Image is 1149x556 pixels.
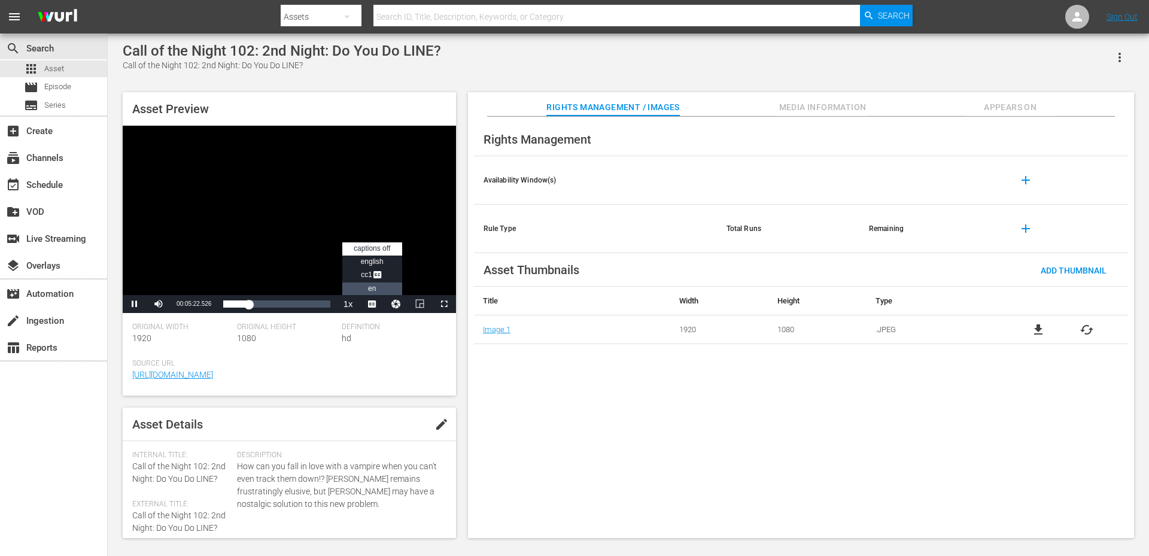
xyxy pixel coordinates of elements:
button: cached [1080,323,1094,337]
th: Total Runs [717,205,859,253]
td: 1920 [670,315,768,344]
span: Search [6,41,20,56]
button: Mute [147,295,171,313]
button: Pause [123,295,147,313]
th: Height [768,287,867,315]
td: 1080 [768,315,867,344]
button: Fullscreen [432,295,456,313]
button: add [1011,214,1040,243]
span: Call of the Night 102: 2nd Night: Do You Do LINE? [132,511,226,533]
th: Rule Type [474,205,717,253]
span: Definition [342,323,440,332]
span: Call of the Night 102: 2nd Night: Do You Do LINE? [132,461,226,484]
span: Schedule [6,178,20,192]
span: Ingestion [6,314,20,328]
button: Jump To Time [384,295,408,313]
span: captions off [354,244,390,253]
a: file_download [1031,323,1045,337]
span: Media Information [778,100,868,115]
th: Width [670,287,768,315]
button: Playback Rate [336,295,360,313]
span: 00:05:22.526 [177,300,211,307]
span: Description: [237,451,440,460]
span: Appears On [965,100,1055,115]
div: Call of the Night 102: 2nd Night: Do You Do LINE? [123,59,441,72]
span: Asset [44,63,64,75]
span: Automation [6,287,20,301]
span: Original Height [237,323,336,332]
span: Add Thumbnail [1031,266,1116,275]
span: Original Width [132,323,231,332]
div: Call of the Night 102: 2nd Night: Do You Do LINE? [123,42,441,59]
span: en [368,284,376,293]
span: External Title: [132,500,231,509]
span: Asset Preview [132,102,209,116]
span: Episode [44,81,71,93]
span: add [1019,173,1033,187]
span: Create [6,124,20,138]
span: CC1 [361,271,383,279]
span: Episode [24,80,38,95]
span: edit [434,417,449,432]
img: ans4CAIJ8jUAAAAAAAAAAAAAAAAAAAAAAAAgQb4GAAAAAAAAAAAAAAAAAAAAAAAAJMjXAAAAAAAAAAAAAAAAAAAAAAAAgAT5G... [29,3,86,31]
a: [URL][DOMAIN_NAME] [132,370,213,379]
span: Asset Thumbnails [484,263,579,277]
th: Availability Window(s) [474,156,717,205]
button: Captions [360,295,384,313]
a: Sign Out [1107,12,1138,22]
td: .JPEG [867,315,998,344]
span: 1920 [132,333,151,343]
span: Channels [6,151,20,165]
button: Add Thumbnail [1031,259,1116,281]
span: Search [878,5,910,26]
span: Series [44,99,66,111]
span: Reports [6,341,20,355]
span: Overlays [6,259,20,273]
span: add [1019,221,1033,236]
button: Picture-in-Picture [408,295,432,313]
div: Progress Bar [223,300,330,308]
span: Live Streaming [6,232,20,246]
span: Series [24,98,38,113]
th: Type [867,287,998,315]
span: Rights Management [484,132,591,147]
th: Remaining [859,205,1002,253]
span: Asset Details [132,417,203,432]
span: 1080 [237,333,256,343]
button: add [1011,166,1040,195]
a: Image 1 [483,325,510,334]
span: How can you fall in love with a vampire when you can't even track them down!? [PERSON_NAME] remai... [237,460,440,511]
span: VOD [6,205,20,219]
button: edit [427,410,456,439]
span: Asset [24,62,38,76]
span: hd [342,333,351,343]
span: english [361,257,384,266]
th: Title [474,287,670,315]
span: Rights Management / Images [546,100,679,115]
span: Internal Title: [132,451,231,460]
span: menu [7,10,22,24]
span: Source Url [132,359,440,369]
button: Search [860,5,913,26]
div: Video Player [123,126,456,313]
